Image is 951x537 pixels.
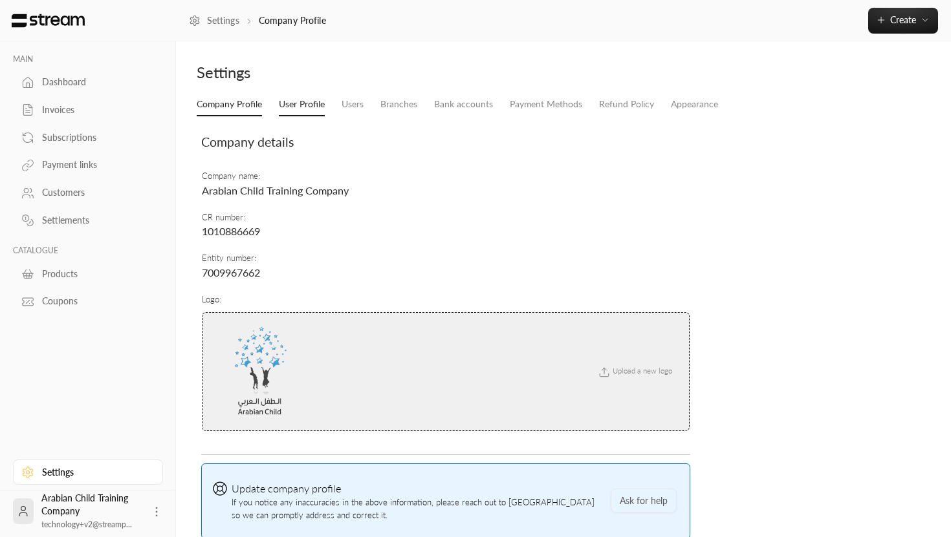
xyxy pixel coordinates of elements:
[13,261,163,286] a: Products
[42,158,147,171] div: Payment links
[671,93,718,116] a: Appearance
[201,164,690,205] td: Company name :
[13,70,163,95] a: Dashboard
[599,93,654,116] a: Refund Policy
[232,482,341,494] span: Update company profile
[10,14,86,28] img: Logo
[13,246,163,256] p: CATALOGUE
[202,184,349,196] span: Arabian Child Training Company
[42,186,147,199] div: Customers
[41,492,142,531] div: Arabian Child Training Company
[42,131,147,144] div: Subscriptions
[890,14,916,25] span: Create
[189,14,326,27] nav: breadcrumb
[13,180,163,205] a: Customers
[13,459,163,485] a: Settings
[590,366,678,375] span: Upload a new logo
[41,520,132,529] span: technology+v2@streamp...
[232,481,604,521] span: If you notice any inaccuracies in the above information, please reach out to [GEOGRAPHIC_DATA] so...
[259,14,326,27] p: Company Profile
[42,214,147,227] div: Settlements
[13,153,163,178] a: Payment links
[42,268,147,280] div: Products
[13,289,163,314] a: Coupons
[189,14,239,27] a: Settings
[342,93,364,116] a: Users
[42,466,147,479] div: Settings
[201,134,294,149] span: Company details
[13,54,163,65] p: MAIN
[279,93,325,116] a: User Profile
[201,205,690,246] td: CR number :
[197,93,262,116] a: Company Profile
[434,93,493,116] a: Bank accounts
[213,323,310,420] img: company logo
[13,125,163,150] a: Subscriptions
[42,295,147,308] div: Coupons
[510,93,582,116] a: Payment Methods
[201,287,690,446] td: Logo :
[201,246,690,286] td: Entity number :
[380,93,417,116] a: Branches
[611,489,677,512] button: Ask for help
[202,266,260,279] span: 7009967662
[13,98,163,123] a: Invoices
[868,8,938,34] button: Create
[42,76,147,89] div: Dashboard
[197,62,557,83] div: Settings
[13,208,163,233] a: Settlements
[42,103,147,116] div: Invoices
[202,225,260,237] span: 1010886669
